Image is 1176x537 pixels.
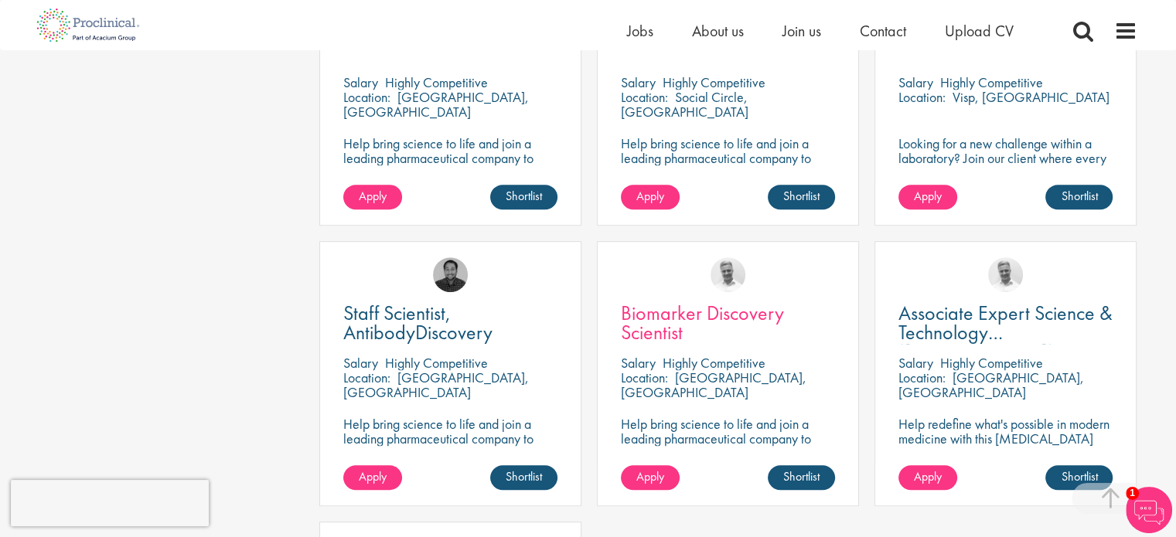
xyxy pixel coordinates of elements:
[1045,465,1113,490] a: Shortlist
[343,136,557,209] p: Help bring science to life and join a leading pharmaceutical company to play a key role in delive...
[621,73,656,91] span: Salary
[898,73,933,91] span: Salary
[636,188,664,204] span: Apply
[433,257,468,292] img: Mike Raletz
[898,354,933,372] span: Salary
[343,354,378,372] span: Salary
[782,21,821,41] a: Join us
[945,21,1014,41] a: Upload CV
[621,185,680,209] a: Apply
[621,88,748,121] p: Social Circle, [GEOGRAPHIC_DATA]
[490,185,557,209] a: Shortlist
[621,465,680,490] a: Apply
[343,73,378,91] span: Salary
[988,257,1023,292] img: Joshua Bye
[11,480,209,526] iframe: reCAPTCHA
[343,88,529,121] p: [GEOGRAPHIC_DATA], [GEOGRAPHIC_DATA]
[621,304,835,342] a: Biomarker Discovery Scientist
[343,369,529,401] p: [GEOGRAPHIC_DATA], [GEOGRAPHIC_DATA]
[898,300,1113,365] span: Associate Expert Science & Technology ([MEDICAL_DATA])
[898,185,957,209] a: Apply
[692,21,744,41] a: About us
[898,88,946,106] span: Location:
[385,73,488,91] p: Highly Competitive
[898,465,957,490] a: Apply
[621,136,835,209] p: Help bring science to life and join a leading pharmaceutical company to play a key role in delive...
[359,468,387,484] span: Apply
[343,304,557,342] a: Staff Scientist, AntibodyDiscovery
[621,369,806,401] p: [GEOGRAPHIC_DATA], [GEOGRAPHIC_DATA]
[940,354,1043,372] p: Highly Competitive
[385,354,488,372] p: Highly Competitive
[343,416,557,490] p: Help bring science to life and join a leading pharmaceutical company to play a key role in delive...
[621,88,668,106] span: Location:
[621,416,835,490] p: Help bring science to life and join a leading pharmaceutical company to play a key role in delive...
[621,369,668,386] span: Location:
[768,185,835,209] a: Shortlist
[343,369,390,386] span: Location:
[343,88,390,106] span: Location:
[860,21,906,41] a: Contact
[343,465,402,490] a: Apply
[663,73,765,91] p: Highly Competitive
[627,21,653,41] a: Jobs
[914,468,942,484] span: Apply
[1045,185,1113,209] a: Shortlist
[898,304,1113,342] a: Associate Expert Science & Technology ([MEDICAL_DATA])
[359,188,387,204] span: Apply
[621,300,784,345] span: Biomarker Discovery Scientist
[1126,487,1172,533] img: Chatbot
[490,465,557,490] a: Shortlist
[768,465,835,490] a: Shortlist
[898,369,1084,401] p: [GEOGRAPHIC_DATA], [GEOGRAPHIC_DATA]
[940,73,1043,91] p: Highly Competitive
[711,257,745,292] img: Joshua Bye
[621,354,656,372] span: Salary
[898,136,1113,180] p: Looking for a new challenge within a laboratory? Join our client where every experiment brings us...
[953,88,1110,106] p: Visp, [GEOGRAPHIC_DATA]
[636,468,664,484] span: Apply
[343,300,493,345] span: Staff Scientist, AntibodyDiscovery
[898,416,1113,461] p: Help redefine what's possible in modern medicine with this [MEDICAL_DATA] Associate Expert Scienc...
[914,188,942,204] span: Apply
[898,369,946,386] span: Location:
[343,185,402,209] a: Apply
[663,354,765,372] p: Highly Competitive
[1126,487,1139,500] span: 1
